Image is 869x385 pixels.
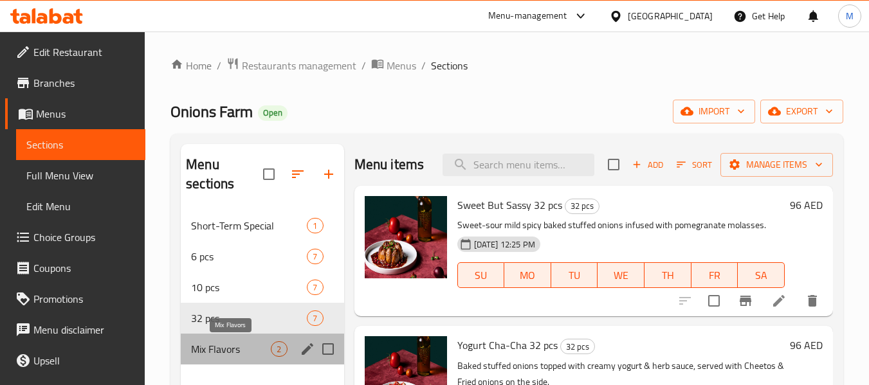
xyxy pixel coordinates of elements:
[673,100,755,123] button: import
[668,155,720,175] span: Sort items
[26,199,135,214] span: Edit Menu
[33,75,135,91] span: Branches
[743,266,780,285] span: SA
[170,57,843,74] nav: breadcrumb
[170,58,212,73] a: Home
[33,322,135,337] span: Menu disclaimer
[255,161,282,188] span: Select all sections
[797,285,828,316] button: delete
[226,57,356,74] a: Restaurants management
[365,196,447,278] img: Sweet But Sassy 32 pcs
[307,310,323,326] div: items
[561,339,594,354] span: 32 pcs
[16,160,145,191] a: Full Menu View
[627,155,668,175] span: Add item
[307,220,322,232] span: 1
[33,44,135,60] span: Edit Restaurant
[307,249,323,264] div: items
[371,57,416,74] a: Menus
[730,285,761,316] button: Branch-specific-item
[16,191,145,222] a: Edit Menu
[33,291,135,307] span: Promotions
[361,58,366,73] li: /
[26,137,135,152] span: Sections
[551,262,598,288] button: TU
[181,210,343,241] div: Short-Term Special1
[186,155,262,193] h2: Menu sections
[5,67,145,98] a: Branches
[191,341,271,357] span: Mix Flavors
[457,336,558,355] span: Yogurt Cha-Cha 32 pcs
[271,341,287,357] div: items
[630,157,665,172] span: Add
[191,280,307,295] span: 10 pcs
[26,168,135,183] span: Full Menu View
[603,266,639,285] span: WE
[731,157,823,173] span: Manage items
[271,343,286,355] span: 2
[598,262,645,288] button: WE
[457,217,785,233] p: Sweet-sour mild spicy baked stuffed onions infused with pomegranate molasses.
[282,159,313,190] span: Sort sections
[307,282,322,294] span: 7
[181,241,343,272] div: 6 pcs7
[191,249,307,264] span: 6 pcs
[673,155,715,175] button: Sort
[307,251,322,263] span: 7
[33,353,135,368] span: Upsell
[191,310,307,326] span: 32 pcs
[354,155,425,174] h2: Menu items
[677,157,712,172] span: Sort
[5,345,145,376] a: Upsell
[771,293,787,309] a: Edit menu item
[16,129,145,160] a: Sections
[627,155,668,175] button: Add
[181,272,343,303] div: 10 pcs7
[691,262,738,288] button: FR
[298,339,317,359] button: edit
[170,97,253,126] span: Onions Farm
[771,103,833,120] span: export
[565,199,599,214] div: 32 pcs
[217,58,221,73] li: /
[181,303,343,334] div: 32 pcs7
[5,314,145,345] a: Menu disclaimer
[307,312,322,325] span: 7
[504,262,551,288] button: MO
[313,159,344,190] button: Add section
[36,106,135,121] span: Menus
[5,37,145,67] a: Edit Restaurant
[628,9,713,23] div: [GEOGRAPHIC_DATA]
[191,218,307,233] div: Short-Term Special
[307,218,323,233] div: items
[720,153,833,177] button: Manage items
[421,58,426,73] li: /
[181,205,343,370] nav: Menu sections
[650,266,686,285] span: TH
[5,98,145,129] a: Menus
[645,262,691,288] button: TH
[307,280,323,295] div: items
[790,336,823,354] h6: 96 AED
[431,58,468,73] span: Sections
[469,238,540,251] span: [DATE] 12:25 PM
[33,229,135,245] span: Choice Groups
[181,334,343,364] div: Mix Flavors2edit
[560,339,595,354] div: 32 pcs
[738,262,785,288] button: SA
[5,253,145,283] a: Coupons
[600,151,627,178] span: Select section
[457,195,562,215] span: Sweet But Sassy 32 pcs
[258,105,288,121] div: Open
[443,154,594,176] input: search
[258,107,288,118] span: Open
[488,8,567,24] div: Menu-management
[700,287,727,314] span: Select to update
[457,262,505,288] button: SU
[242,58,356,73] span: Restaurants management
[5,222,145,253] a: Choice Groups
[556,266,593,285] span: TU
